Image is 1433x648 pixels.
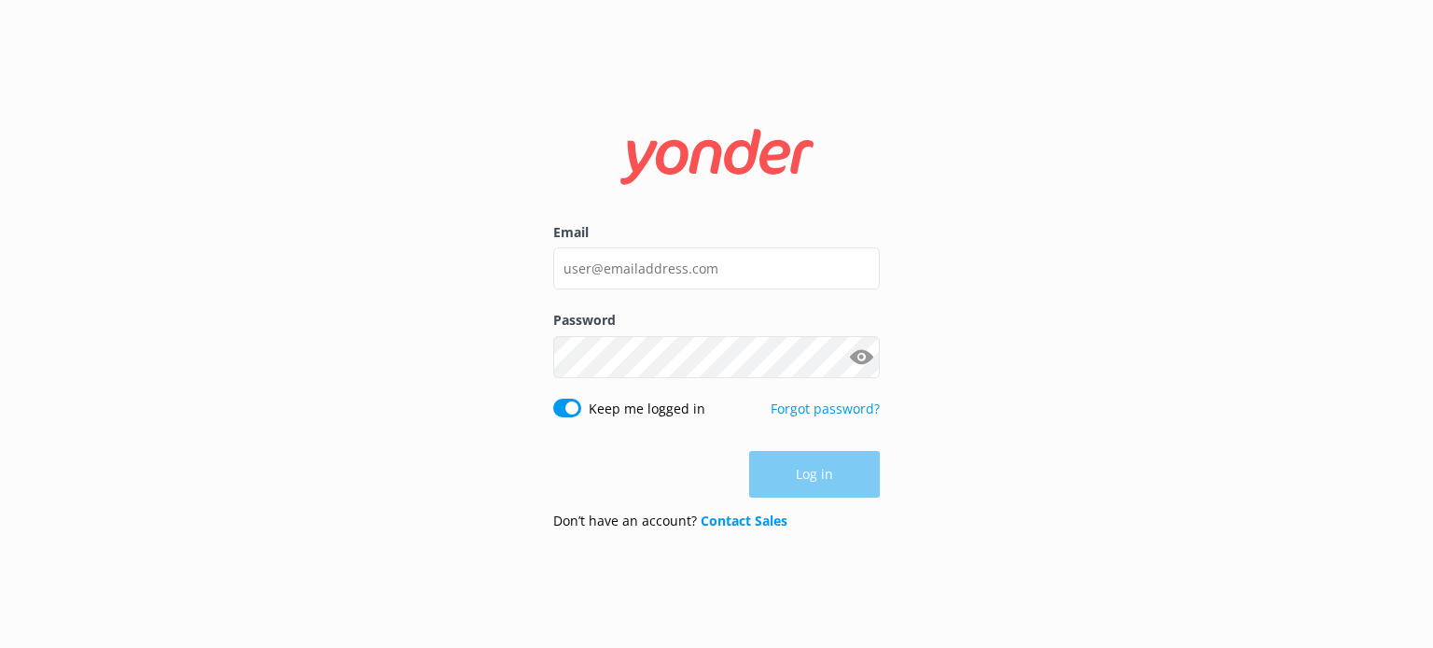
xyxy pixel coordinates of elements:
[701,512,787,529] a: Contact Sales
[553,511,787,531] p: Don’t have an account?
[771,400,880,417] a: Forgot password?
[553,310,880,331] label: Password
[553,247,880,289] input: user@emailaddress.com
[589,399,705,419] label: Keep me logged in
[842,338,880,375] button: Show password
[553,222,880,243] label: Email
